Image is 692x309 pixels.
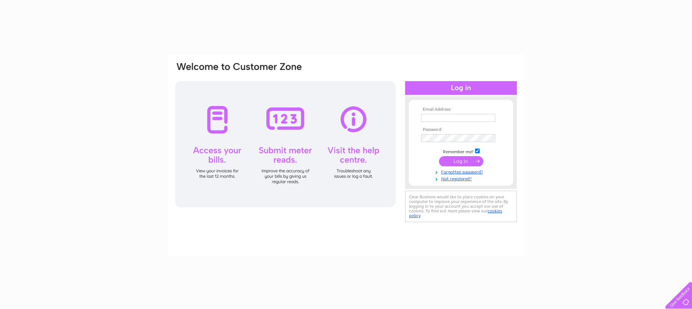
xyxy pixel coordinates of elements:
a: Forgotten password? [421,168,503,175]
input: Submit [439,156,483,166]
a: cookies policy [409,208,502,218]
th: Password: [419,127,503,132]
div: Clear Business would like to place cookies on your computer to improve your experience of the sit... [405,191,517,222]
th: Email Address: [419,107,503,112]
td: Remember me? [419,147,503,155]
a: Not registered? [421,175,503,182]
